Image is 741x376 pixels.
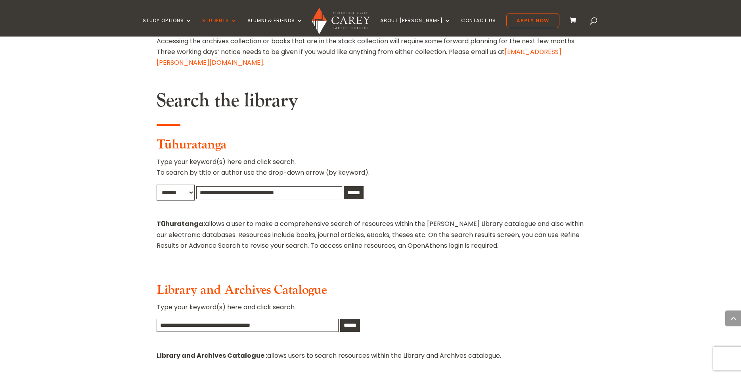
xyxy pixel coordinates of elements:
[157,36,585,68] p: Accessing the archives collection or books that are in the stack collection will require some for...
[157,351,267,360] strong: Library and Archives Catalogue :
[157,218,585,251] p: allows a user to make a comprehensive search of resources within the [PERSON_NAME] Library catalo...
[380,18,451,37] a: About [PERSON_NAME]
[312,8,370,34] img: Carey Baptist College
[157,302,585,319] p: Type your keyword(s) here and click search.
[157,89,585,116] h2: Search the library
[157,219,205,228] strong: Tūhuratanga:
[143,18,192,37] a: Study Options
[461,18,496,37] a: Contact Us
[157,156,585,184] p: Type your keyword(s) here and click search. To search by title or author use the drop-down arrow ...
[157,137,585,156] h3: Tūhuratanga
[247,18,303,37] a: Alumni & Friends
[506,13,559,28] a: Apply Now
[202,18,237,37] a: Students
[157,350,585,361] p: allows users to search resources within the Library and Archives catalogue.
[157,283,585,302] h3: Library and Archives Catalogue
